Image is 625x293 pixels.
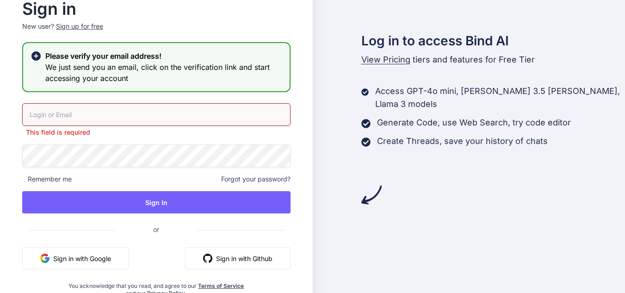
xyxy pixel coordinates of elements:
img: github [203,254,212,263]
div: Sign up for free [56,22,103,31]
span: Forgot your password? [221,175,291,184]
span: or [116,218,196,241]
h2: Please verify your email address! [45,50,282,62]
p: This field is required [22,128,291,137]
p: Access GPT-4o mini, [PERSON_NAME] 3.5 [PERSON_NAME], Llama 3 models [375,85,625,111]
span: View Pricing [361,55,410,64]
button: Sign in with Google [22,247,129,269]
a: Terms of Service [198,282,244,289]
h3: We just send you an email, click on the verification link and start accessing your account [45,62,282,84]
p: Create Threads, save your history of chats [377,135,548,148]
p: Generate Code, use Web Search, try code editor [377,116,571,129]
h2: Sign in [22,1,291,16]
span: Remember me [22,175,72,184]
button: Sign In [22,191,291,213]
img: arrow [361,185,382,205]
p: New user? [22,22,291,42]
button: Sign in with Github [185,247,291,269]
input: Login or Email [22,103,291,126]
img: google [40,254,50,263]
